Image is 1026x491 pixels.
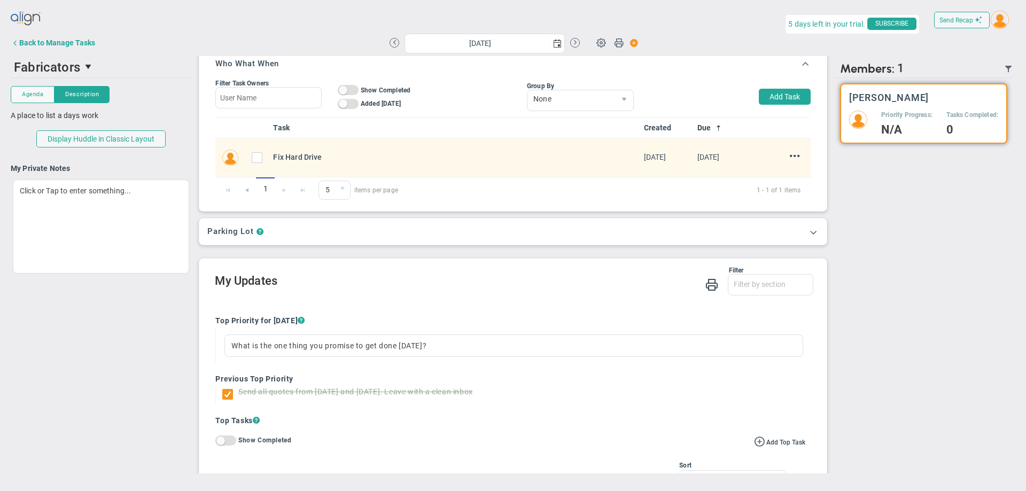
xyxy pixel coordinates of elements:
div: Group By [527,82,634,90]
h3: [PERSON_NAME] [849,92,929,103]
span: 1 [897,61,904,76]
img: Roman Stein [222,150,238,166]
span: 1 [256,177,275,200]
label: Show Completed [238,437,291,444]
span: Filter Updated Members [1004,65,1013,73]
span: items per page [318,181,398,200]
h4: Previous Top Priority [215,374,805,384]
button: Back to Manage Tasks [11,32,95,53]
span: select [549,34,564,53]
span: 1 - 1 of 1 items [411,184,801,197]
span: 0 [318,181,351,200]
h4: 0 [946,125,998,135]
img: align-logo.svg [11,8,42,29]
span: select [615,90,633,111]
span: select [767,471,786,491]
h2: My Updates [215,274,813,290]
span: SUBSCRIBE [867,18,916,30]
span: Huddle Settings [591,32,611,52]
button: Add Top Task [754,435,805,447]
h4: My Private Notes [11,163,191,173]
button: Display Huddle in Classic Layout [36,130,166,147]
div: What is the one thing you promise to get done [DATE]? [224,334,803,357]
button: Description [55,86,110,103]
p: Send all quotes from [DATE] and [DATE]. Leave with a clean inbox [238,386,472,397]
span: 5 [319,181,335,199]
span: [DATE] [697,153,720,161]
span: Send Recap [939,17,973,24]
img: 210610.Person.photo [849,111,867,129]
h4: Top Tasks [215,415,805,426]
div: Fix Hard Drive [273,151,635,163]
span: 5 days left in your trial. [788,18,865,31]
span: Action Button [625,36,639,50]
button: Add Task [759,89,811,105]
h3: Parking Lot [207,227,253,237]
span: Print My Huddle Updates [705,277,718,291]
span: Added [DATE] [361,100,401,107]
button: Send Recap [934,12,990,28]
div: Sort [679,462,786,469]
button: Agenda [11,86,55,103]
span: select [80,58,98,76]
div: Back to Manage Tasks [19,38,95,47]
a: Created [644,123,689,132]
div: Thu Oct 09 2025 17:03:02 GMT-0700 (Pacific Daylight Time) [644,151,689,163]
h5: Priority Progress: [881,111,932,120]
h3: Who What When [215,59,279,68]
span: Description [65,90,99,99]
span: Members: [840,61,895,76]
span: Fabricators [14,60,80,75]
h4: Top Priority for [DATE] [215,316,805,325]
div: Filter [215,267,743,274]
span: A place to list a days work [11,111,98,120]
img: 210610.Person.photo [991,11,1009,29]
input: User Name [215,87,321,108]
span: select [335,181,350,199]
h4: N/A [881,125,932,135]
span: Show Completed [361,87,410,94]
input: Filter by section [728,275,813,294]
a: Due [697,123,742,132]
span: Due Date [680,471,767,489]
span: None [527,90,615,108]
a: Task [273,123,635,132]
span: Agenda [22,90,43,99]
span: Print Huddle [614,37,624,52]
div: Filter Task Owners [215,80,321,87]
div: Click or Tap to enter something... [13,180,189,274]
h5: Tasks Completed: [946,111,998,120]
span: Add Top Task [766,439,805,446]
